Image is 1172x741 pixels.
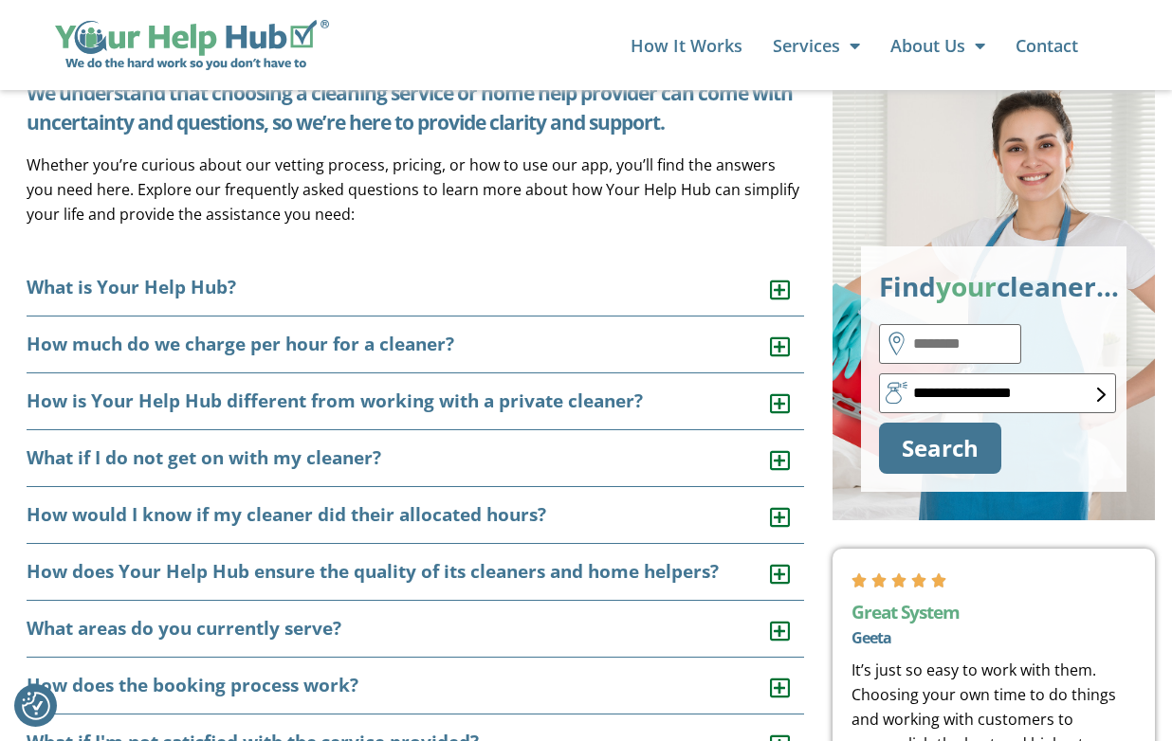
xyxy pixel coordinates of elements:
h2: Geeta [852,627,1136,649]
a: What areas do you currently serve? [27,616,341,641]
a: How does Your Help Hub ensure the quality of its cleaners and home helpers? [27,559,719,584]
p: Find cleaner… [879,264,1108,308]
i:  [931,568,946,592]
div: 5/5 [852,568,946,592]
button: Search [879,423,1001,474]
h2: Great System [852,602,1136,624]
a: How would I know if my cleaner did their allocated hours? [27,502,546,527]
i:  [852,568,867,592]
a: Contact [1016,27,1078,64]
img: Revisit consent button [22,692,50,720]
a: What is Your Help Hub? [27,275,236,299]
a: How much do we charge per hour for a cleaner? [27,332,454,356]
a: How is Your Help Hub different from working with a private cleaner? [27,389,643,413]
span: your [936,268,997,304]
div: How does Your Help Hub ensure the quality of its cleaners and home helpers? [27,544,804,601]
div: What is Your Help Hub? [27,260,804,316]
h5: We understand that choosing a cleaning service or home help provider can come with uncertainty an... [27,79,804,137]
a: Services [773,27,860,64]
img: FAQs - select box form [1097,388,1106,402]
nav: Menu [348,27,1078,64]
img: Your Help Hub Wide Logo [55,20,329,71]
div: How would I know if my cleaner did their allocated hours? [27,487,804,544]
a: How It Works [631,27,742,64]
i:  [911,568,926,592]
button: Consent Preferences [22,692,50,720]
div: What if I do not get on with my cleaner? [27,430,804,487]
div: How does the booking process work? [27,658,804,714]
p: Whether you’re curious about our vetting process, pricing, or how to use our app, you’ll find the... [27,153,804,226]
i:  [891,568,906,592]
a: About Us [890,27,985,64]
a: How does the booking process work? [27,673,358,697]
a: What if I do not get on with my cleaner? [27,445,381,470]
div: How is Your Help Hub different from working with a private cleaner? [27,373,804,430]
i:  [871,568,887,592]
div: How much do we charge per hour for a cleaner? [27,316,804,373]
div: What areas do you currently serve? [27,601,804,658]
